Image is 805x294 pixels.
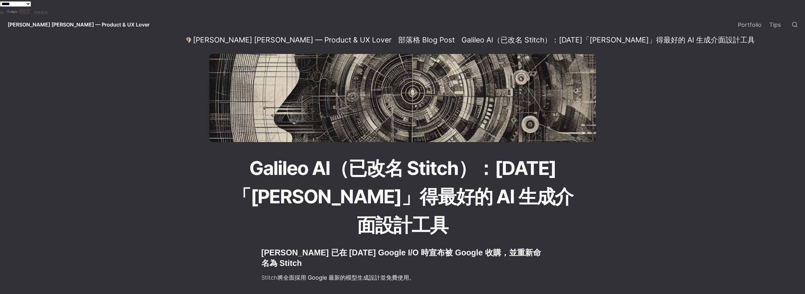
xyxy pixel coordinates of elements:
a: [PERSON_NAME] [PERSON_NAME] — Product & UX Lover [184,36,393,44]
a: 部落格 Blog Post [396,36,457,44]
a: [PERSON_NAME] [PERSON_NAME] — Product & UX Lover [3,16,155,34]
span: / [457,37,459,43]
img: Galileo AI（已改名 Stitch）：2024 年「平衡」得最好的 AI 生成介面設計工具 [209,54,596,142]
h2: [PERSON_NAME] 已在 [DATE] Google I/O 時宣布被 Google 收購，並重新命名為 Stitch [261,246,545,269]
a: Galileo AI（已改名 Stitch）：[DATE]「[PERSON_NAME]」得最好的 AI 生成介面設計工具 [460,36,757,44]
img: Google 翻譯 [7,10,19,14]
a: Stitch [261,274,277,281]
p: 將全面採用 Google 最新的模型生成設計並免費使用。 [261,272,545,283]
span: / [394,37,396,43]
h1: Galileo AI（已改名 Stitch）：[DATE]「[PERSON_NAME]」得最好的 AI 生成介面設計工具 [230,154,575,240]
div: [PERSON_NAME] [PERSON_NAME] — Product & UX Lover [193,35,391,45]
div: 部落格 Blog Post [398,35,455,45]
div: Galileo AI（已改名 Stitch）：[DATE]「[PERSON_NAME]」得最好的 AI 生成介面設計工具 [461,35,755,45]
img: Daniel Lee — Product & UX Lover [186,37,191,42]
a: Tips [765,16,785,34]
a: Portfolio [734,16,765,34]
span: [PERSON_NAME] [PERSON_NAME] — Product & UX Lover [8,21,150,28]
a: 翻譯 [7,8,30,15]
